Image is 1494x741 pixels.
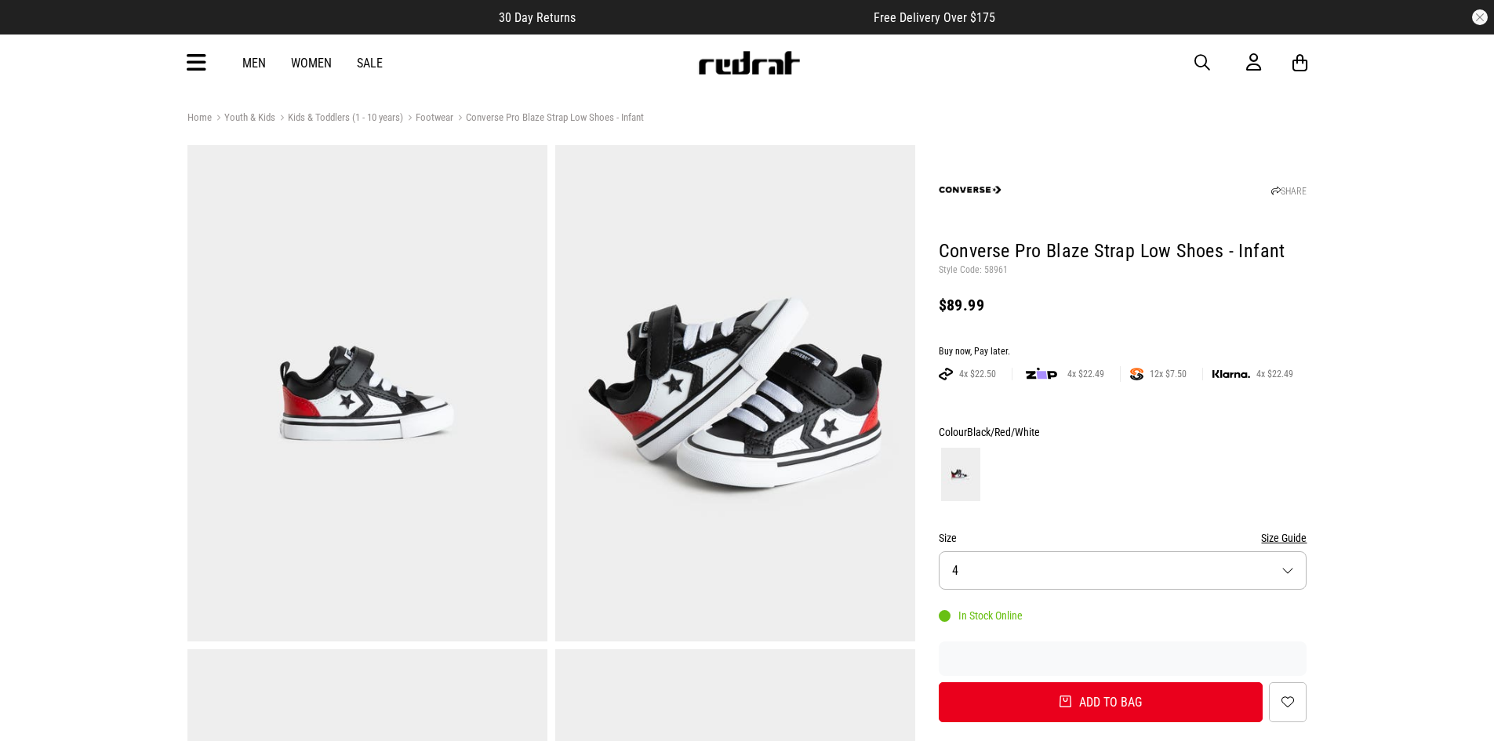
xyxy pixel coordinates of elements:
iframe: Customer reviews powered by Trustpilot [939,651,1307,667]
div: In Stock Online [939,609,1023,622]
img: Converse [939,158,1001,221]
p: Style Code: 58961 [939,264,1307,277]
a: Converse Pro Blaze Strap Low Shoes - Infant [453,111,644,126]
button: Size Guide [1261,529,1307,547]
a: SHARE [1271,186,1307,197]
div: Buy now, Pay later. [939,346,1307,358]
div: Colour [939,423,1307,441]
span: 4x $22.49 [1250,368,1300,380]
iframe: Customer reviews powered by Trustpilot [607,9,842,25]
a: Footwear [403,111,453,126]
img: Converse Pro Blaze Strap Low Shoes - Infant in Black [187,145,547,641]
img: Black/Red/White [941,448,980,501]
span: 4 [952,563,958,578]
img: Redrat logo [697,51,801,74]
img: Converse Pro Blaze Strap Low Shoes - Infant in Black [555,145,915,641]
img: KLARNA [1212,370,1250,379]
span: Free Delivery Over $175 [874,10,995,25]
span: 30 Day Returns [499,10,576,25]
a: Women [291,56,332,71]
a: Kids & Toddlers (1 - 10 years) [275,111,403,126]
img: zip [1026,366,1057,382]
button: Add to bag [939,682,1263,722]
div: $89.99 [939,296,1307,314]
button: 4 [939,551,1307,590]
a: Home [187,111,212,123]
span: Black/Red/White [967,426,1040,438]
a: Men [242,56,266,71]
a: Sale [357,56,383,71]
span: 12x $7.50 [1143,368,1193,380]
a: Youth & Kids [212,111,275,126]
h1: Converse Pro Blaze Strap Low Shoes - Infant [939,239,1307,264]
span: 4x $22.50 [953,368,1002,380]
div: Size [939,529,1307,547]
span: 4x $22.49 [1061,368,1111,380]
img: AFTERPAY [939,368,953,380]
img: SPLITPAY [1130,368,1143,380]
